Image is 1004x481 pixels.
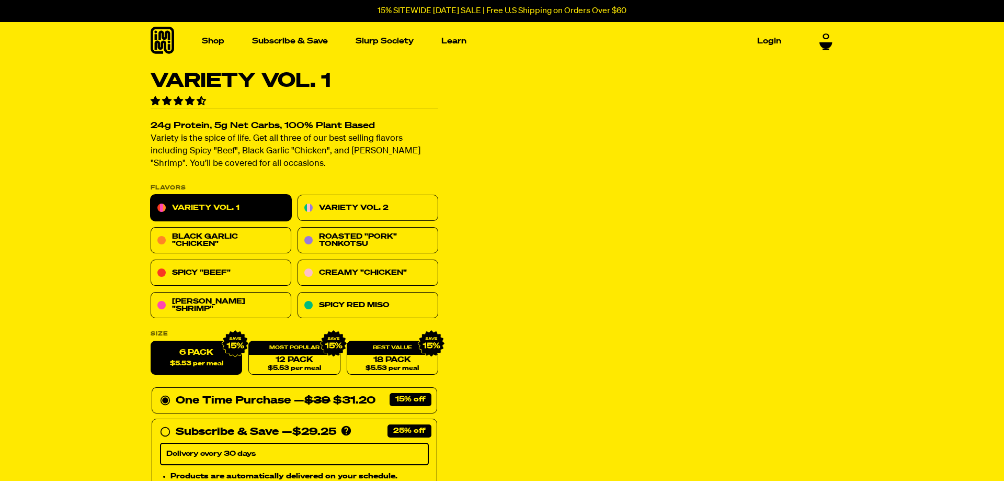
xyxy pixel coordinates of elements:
[151,185,438,191] p: Flavors
[304,396,330,406] del: $39
[282,424,336,441] div: —
[151,133,438,171] p: Variety is the spice of life. Get all three of our best selling flavors including Spicy "Beef", B...
[151,228,291,254] a: Black Garlic "Chicken"
[823,32,829,42] span: 0
[298,293,438,319] a: Spicy Red Miso
[198,33,229,49] a: Shop
[366,365,419,372] span: $5.53 per meal
[151,71,438,91] h1: Variety Vol. 1
[198,22,785,60] nav: Main navigation
[160,443,429,465] select: Subscribe & Save —$29.25 Products are automatically delivered on your schedule. No obligation: mo...
[151,195,291,221] a: Variety Vol. 1
[298,228,438,254] a: Roasted "Pork" Tonkotsu
[151,260,291,286] a: Spicy "Beef"
[378,6,626,16] p: 15% SITEWIDE [DATE] SALE | Free U.S Shipping on Orders Over $60
[170,361,223,367] span: $5.53 per meal
[351,33,418,49] a: Slurp Society
[248,33,332,49] a: Subscribe & Save
[292,427,336,438] span: $29.25
[151,341,242,375] label: 6 Pack
[347,341,438,375] a: 18 Pack$5.53 per meal
[298,195,438,221] a: Variety Vol. 2
[176,424,279,441] div: Subscribe & Save
[248,341,340,375] a: 12 Pack$5.53 per meal
[268,365,321,372] span: $5.53 per meal
[151,293,291,319] a: [PERSON_NAME] "Shrimp"
[298,260,438,286] a: Creamy "Chicken"
[222,330,249,357] img: IMG_9632.png
[819,32,832,50] a: 0
[418,330,445,357] img: IMG_9632.png
[753,33,785,49] a: Login
[151,122,438,131] h2: 24g Protein, 5g Net Carbs, 100% Plant Based
[151,97,208,106] span: 4.55 stars
[151,331,438,337] label: Size
[160,393,429,409] div: One Time Purchase
[304,396,375,406] span: $31.20
[294,393,375,409] div: —
[437,33,471,49] a: Learn
[320,330,347,357] img: IMG_9632.png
